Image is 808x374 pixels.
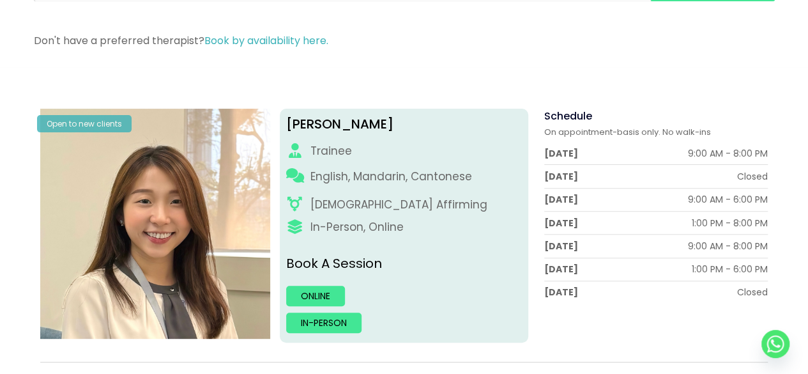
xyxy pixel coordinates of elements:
div: Closed [737,170,768,183]
p: Book A Session [286,254,522,273]
div: 9:00 AM - 8:00 PM [688,240,768,253]
div: [DATE] [544,286,578,299]
div: [DATE] [544,147,578,160]
div: Trainee [310,143,352,159]
div: In-Person, Online [310,219,404,235]
div: 1:00 PM - 8:00 PM [692,217,768,230]
div: [DATE] [544,217,578,230]
a: Book by availability here. [204,33,328,48]
p: English, Mandarin, Cantonese [310,169,472,185]
a: In-person [286,313,362,333]
div: Closed [737,286,768,299]
div: 1:00 PM - 6:00 PM [692,263,768,276]
img: IMG_1660 – Tracy Kwah [40,109,270,338]
div: Open to new clients [37,115,132,132]
span: Schedule [544,109,592,123]
div: [PERSON_NAME] [286,115,522,134]
div: 9:00 AM - 6:00 PM [688,193,768,206]
div: [DATE] [544,240,578,253]
span: On appointment-basis only. No walk-ins [544,126,711,138]
a: Whatsapp [761,330,789,358]
div: [DATE] [544,263,578,276]
div: 9:00 AM - 8:00 PM [688,147,768,160]
p: Don't have a preferred therapist? [34,33,775,48]
a: Online [286,286,345,306]
div: [DATE] [544,193,578,206]
div: [DEMOGRAPHIC_DATA] Affirming [310,197,487,213]
div: [DATE] [544,170,578,183]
